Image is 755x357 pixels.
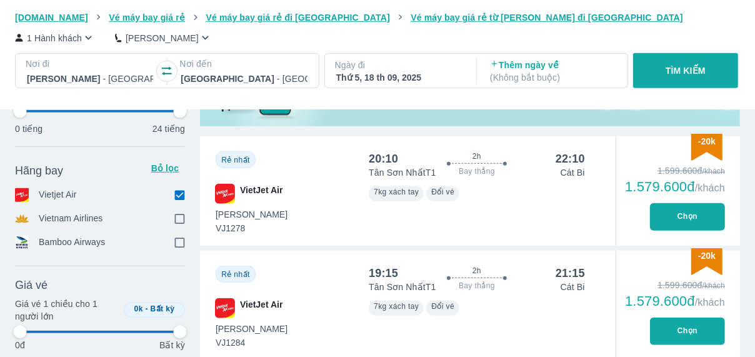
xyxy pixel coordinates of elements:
span: Đổi vé [431,302,454,311]
span: Rẻ nhất [221,156,249,164]
span: 2h [472,266,481,276]
span: [PERSON_NAME] [216,323,287,335]
button: TÌM KIẾM [633,53,737,88]
img: VJ [215,298,235,318]
p: Bamboo Airways [39,236,105,249]
p: Ngày đi [335,59,464,71]
span: /khách [695,297,725,308]
span: [DOMAIN_NAME] [15,13,88,23]
p: Cát Bi [561,166,585,179]
nav: breadcrumb [15,11,740,24]
span: [PERSON_NAME] [216,208,287,221]
p: Vietnam Airlines [39,212,103,226]
p: 1 Hành khách [27,32,82,44]
p: Bỏ lọc [150,162,180,174]
p: Tân Sơn Nhất T1 [369,281,436,293]
span: Vé máy bay giá rẻ [109,13,185,23]
span: VJ1284 [216,336,287,349]
p: Tân Sơn Nhất T1 [369,166,436,179]
span: Đổi vé [431,188,454,196]
button: Chọn [650,318,725,345]
p: TÌM KIẾM [666,64,706,77]
img: discount [691,134,722,161]
div: 1.599.600đ [625,279,725,291]
div: 19:15 [369,266,398,281]
p: Bất kỳ [159,339,185,351]
p: 0 tiếng [15,123,42,135]
div: 1.599.600đ [625,164,725,177]
span: Vé máy bay giá rẻ đi [GEOGRAPHIC_DATA] [206,13,390,23]
span: Vé máy bay giá rẻ từ [PERSON_NAME] đi [GEOGRAPHIC_DATA] [411,13,683,23]
p: Vietjet Air [39,188,77,202]
img: VJ [215,184,235,204]
span: Bất kỳ [151,304,175,313]
span: 7kg xách tay [374,302,419,311]
p: [PERSON_NAME] [126,32,199,44]
span: Rẻ nhất [221,270,249,279]
p: ( Không bắt buộc ) [490,71,616,84]
p: 24 tiếng [152,123,185,135]
div: 1.579.600đ [625,294,725,309]
span: 2h [472,151,481,161]
img: discount [691,248,722,275]
span: 7kg xách tay [374,188,419,196]
p: Cát Bi [561,281,585,293]
span: Giá vé [15,278,47,293]
div: 22:10 [556,151,585,166]
p: Thêm ngày về [490,59,616,84]
div: 21:15 [556,266,585,281]
div: Thứ 5, 18 th 09, 2025 [336,71,462,84]
button: Chọn [650,203,725,231]
button: Bỏ lọc [145,158,185,178]
span: /khách [695,183,725,193]
span: VietJet Air [240,184,282,204]
span: VJ1278 [216,222,287,234]
p: Nơi đến [179,58,308,70]
p: 0đ [15,339,25,351]
button: [PERSON_NAME] [115,31,212,44]
span: -20k [698,251,716,261]
div: 20:10 [369,151,398,166]
span: Hãng bay [15,163,63,178]
div: 1.579.600đ [625,179,725,194]
p: Nơi đi [26,58,154,70]
span: - [146,304,148,313]
span: VietJet Air [240,298,282,318]
span: -20k [698,136,716,146]
span: 0k [134,304,143,313]
p: Giá vé 1 chiều cho 1 người lớn [15,298,119,323]
button: 1 Hành khách [15,31,95,44]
